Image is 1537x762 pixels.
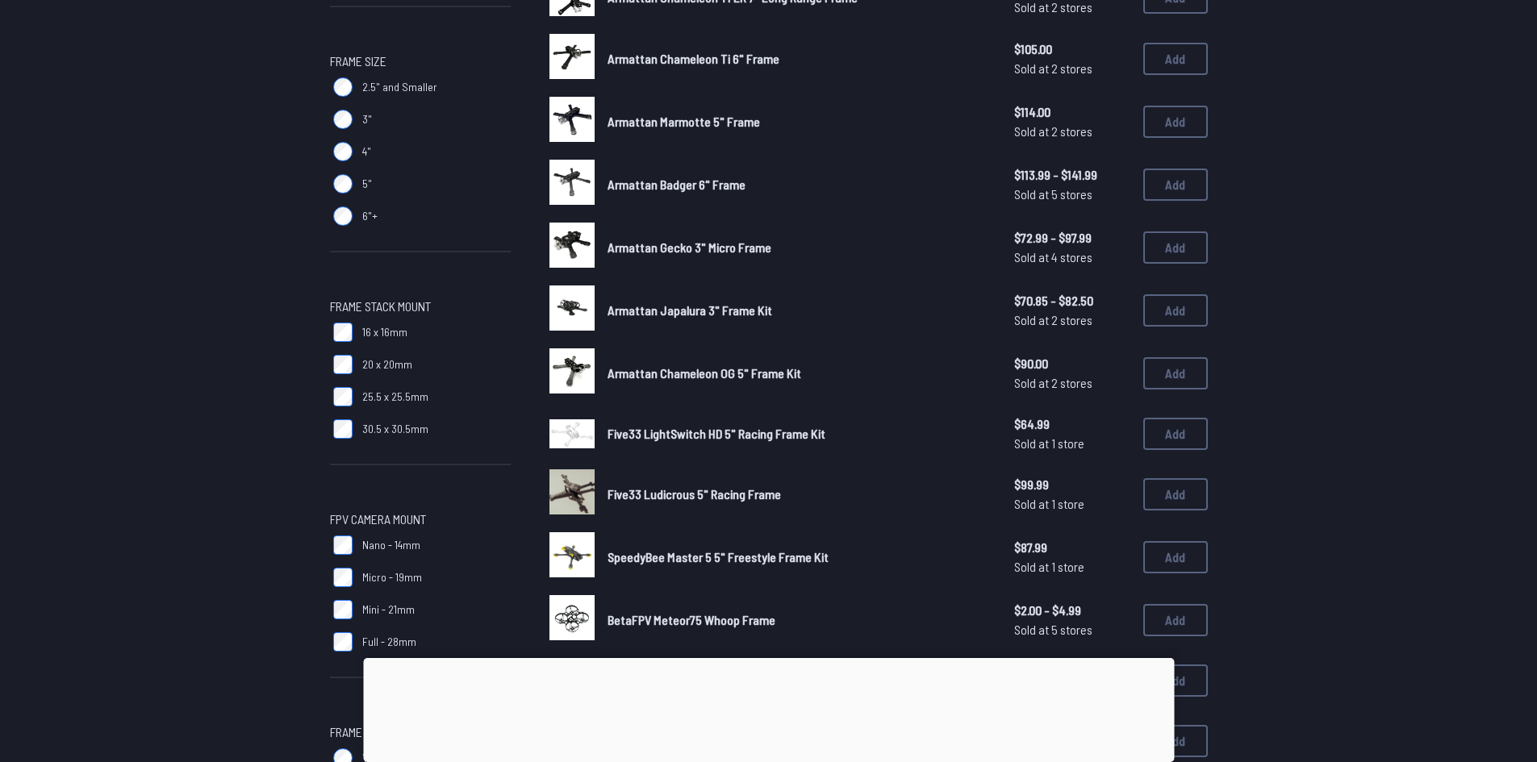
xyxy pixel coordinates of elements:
input: Full - 28mm [333,632,353,652]
img: image [549,469,595,514]
img: image [549,34,595,79]
span: $70.85 - $82.50 [1014,291,1130,310]
span: Sold at 5 stores [1014,185,1130,204]
span: Sold at 2 stores [1014,122,1130,141]
span: $90.00 [1014,354,1130,373]
button: Add [1143,541,1208,573]
span: 25.5 x 25.5mm [362,389,428,405]
a: image [549,34,595,84]
button: Add [1143,478,1208,510]
span: $114.00 [1014,102,1130,122]
a: image [549,160,595,210]
span: Armattan Chameleon Ti 6" Frame [608,51,779,66]
img: image [549,285,595,331]
img: image [549,97,595,142]
span: Armattan Badger 6" Frame [608,177,746,192]
span: Frame Size [330,52,386,71]
img: image [549,348,595,393]
button: Add [1143,418,1208,450]
a: image [549,411,595,456]
span: Sold at 1 store [1014,494,1130,514]
span: Five33 LightSwitch HD 5" Racing Frame Kit [608,426,825,441]
input: 30.5 x 30.5mm [333,419,353,439]
span: BetaFPV Meteor75 Whoop Frame [608,612,775,627]
span: $87.99 [1014,538,1130,557]
span: Armattan Marmotte 5" Frame [608,114,760,129]
input: 4" [333,142,353,161]
a: image [549,469,595,519]
input: 20 x 20mm [333,355,353,374]
span: 4" [362,144,371,160]
input: 16 x 16mm [333,323,353,342]
button: Add [1143,43,1208,75]
span: $64.99 [1014,414,1130,434]
a: image [549,595,595,645]
a: Five33 LightSwitch HD 5" Racing Frame Kit [608,424,988,443]
button: Add [1143,169,1208,201]
a: SpeedyBee Master 5 5" Freestyle Frame Kit [608,548,988,567]
input: 2.5" and Smaller [333,77,353,97]
a: Armattan Japalura 3" Frame Kit [608,301,988,320]
span: Armattan Chameleon OG 5" Frame Kit [608,365,801,381]
span: Sold at 2 stores [1014,373,1130,393]
input: 5" [333,174,353,194]
span: 2.5" and Smaller [362,79,437,95]
a: Armattan Gecko 3" Micro Frame [608,238,988,257]
span: Sold at 5 stores [1014,620,1130,639]
span: 20 x 20mm [362,356,412,373]
span: Micro - 19mm [362,569,422,585]
span: Frame Kit [330,722,379,742]
span: Frame Stack Mount [330,297,431,316]
a: image [549,532,595,582]
img: image [549,419,595,448]
span: Armattan Gecko 3" Micro Frame [608,239,771,255]
a: image [549,348,595,398]
input: 25.5 x 25.5mm [333,387,353,406]
span: Sold at 2 stores [1014,59,1130,78]
span: 3" [362,111,372,127]
span: Sold at 4 stores [1014,248,1130,267]
img: image [549,223,595,268]
a: Armattan Chameleon OG 5" Frame Kit [608,364,988,383]
iframe: Advertisement [363,658,1174,758]
button: Add [1143,604,1208,636]
input: Nano - 14mm [333,535,353,555]
button: Add [1143,357,1208,389]
a: image [549,97,595,147]
a: Five33 Ludicrous 5" Racing Frame [608,485,988,504]
span: Armattan Japalura 3" Frame Kit [608,302,772,318]
a: image [549,223,595,273]
span: Sold at 2 stores [1014,310,1130,330]
input: 6"+ [333,206,353,226]
a: image [549,285,595,335]
span: 5" [362,176,372,192]
button: Add [1143,664,1208,697]
a: Armattan Chameleon Ti 6" Frame [608,49,988,69]
span: Mini - 21mm [362,602,415,618]
span: $105.00 [1014,40,1130,59]
img: image [549,160,595,205]
span: Nano - 14mm [362,537,420,553]
input: Mini - 21mm [333,600,353,619]
button: Add [1143,294,1208,327]
span: 16 x 16mm [362,324,407,340]
span: $72.99 - $97.99 [1014,228,1130,248]
a: Armattan Badger 6" Frame [608,175,988,194]
a: Armattan Marmotte 5" Frame [608,112,988,131]
span: 30.5 x 30.5mm [362,421,428,437]
span: 6"+ [362,208,378,224]
span: $113.99 - $141.99 [1014,165,1130,185]
span: Sold at 1 store [1014,557,1130,577]
span: FPV Camera Mount [330,510,426,529]
img: image [549,595,595,640]
button: Add [1143,106,1208,138]
span: Full - 28mm [362,634,416,650]
span: $99.99 [1014,475,1130,494]
span: Sold at 1 store [1014,434,1130,453]
span: SpeedyBee Master 5 5" Freestyle Frame Kit [608,549,829,564]
span: Five33 Ludicrous 5" Racing Frame [608,486,781,502]
a: BetaFPV Meteor75 Whoop Frame [608,610,988,630]
input: Micro - 19mm [333,568,353,587]
input: 3" [333,110,353,129]
button: Add [1143,231,1208,264]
